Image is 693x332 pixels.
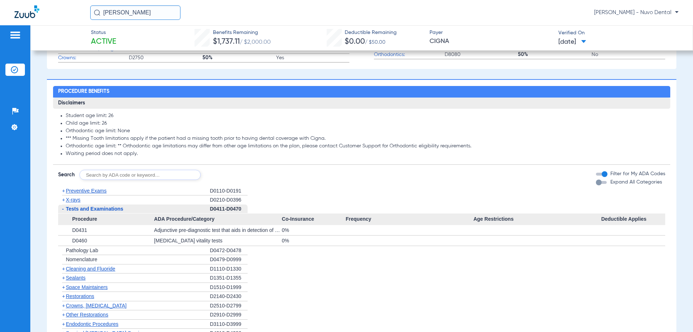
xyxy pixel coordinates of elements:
[66,303,126,309] span: Crowns, [MEDICAL_DATA]
[213,29,271,36] span: Benefits Remaining
[62,266,65,272] span: +
[53,86,670,98] h2: Procedure Benefits
[276,54,350,61] span: Yes
[210,264,248,274] div: D1110-D1330
[657,297,693,332] iframe: Chat Widget
[79,170,201,180] input: Search by ADA code or keyword…
[58,171,75,178] span: Search
[66,120,665,127] li: Child age limit: 26
[154,225,282,235] div: Adjunctive pre-diagnostic test that aids in detection of mucosal abnormalities including premalig...
[210,292,248,301] div: D2140-D2430
[62,312,65,318] span: +
[72,238,87,243] span: D0460
[62,188,65,194] span: +
[66,135,665,142] li: *** Missing Tooth limitations apply if the patient had a missing tooth prior to having dental cov...
[66,113,665,119] li: Student age limit: 26
[610,180,662,185] span: Expand All Categories
[62,321,65,327] span: +
[58,214,154,225] span: Procedure
[66,275,85,281] span: Sealants
[66,266,115,272] span: Cleaning and Fluoride
[66,293,94,299] span: Restorations
[72,227,87,233] span: D0431
[66,188,106,194] span: Preventive Exams
[210,310,248,320] div: D2910-D2999
[345,38,365,46] span: $0.00
[210,283,248,292] div: D1510-D1999
[66,247,98,253] span: Pathology Lab
[445,51,518,58] span: D8080
[129,54,202,61] span: D2750
[282,236,346,246] div: 0%
[62,206,64,212] span: -
[558,29,681,37] span: Verified On
[90,5,180,20] input: Search for patients
[592,51,665,58] span: No
[594,9,679,16] span: [PERSON_NAME] - Nuvo Dental
[374,51,445,59] span: Orthodontics:
[345,29,397,36] span: Deductible Remaining
[210,273,248,283] div: D1351-D1355
[210,246,248,255] div: D0472-D0478
[9,31,21,39] img: hamburger-icon
[91,37,116,47] span: Active
[346,214,474,225] span: Frequency
[430,29,552,36] span: Payer
[62,293,65,299] span: +
[601,214,665,225] span: Deductible Applies
[365,40,385,45] span: / $50.00
[210,255,248,264] div: D0479-D0999
[66,128,665,134] li: Orthodontic age limit: None
[66,321,118,327] span: Endodontic Procedures
[430,37,552,46] span: CIGNA
[66,197,80,203] span: X-rays
[202,54,276,61] span: 50%
[558,38,586,47] span: [DATE]
[474,214,601,225] span: Age Restrictions
[66,143,665,150] li: Orthodontic age limit: ** Orthodontic age limitations may differ from other age limitations on th...
[518,51,592,58] span: 50%
[62,197,65,203] span: +
[210,186,248,196] div: D0110-D0191
[282,225,346,235] div: 0%
[154,214,282,225] span: ADA Procedure/Category
[94,9,100,16] img: Search Icon
[609,170,665,178] label: Filter for My ADA Codes
[62,275,65,281] span: +
[66,312,108,318] span: Other Restorations
[66,151,665,157] li: Waiting period does not apply.
[66,206,123,212] span: Tests and Examinations
[66,284,108,290] span: Space Maintainers
[210,195,248,204] div: D0210-D0396
[62,303,65,309] span: +
[210,320,248,329] div: D3110-D3999
[66,256,97,262] span: Nomenclature
[91,29,116,36] span: Status
[14,5,39,18] img: Zuub Logo
[210,204,248,214] div: D0411-D0470
[240,39,271,45] span: / $2,000.00
[53,98,670,109] h3: Disclaimers
[154,236,282,246] div: [MEDICAL_DATA] vitality tests
[58,54,129,62] span: Crowns:
[282,214,346,225] span: Co-Insurance
[62,284,65,290] span: +
[213,38,240,46] span: $1,737.11
[210,301,248,311] div: D2510-D2799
